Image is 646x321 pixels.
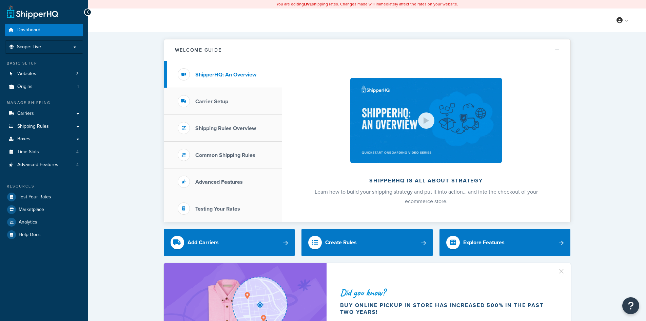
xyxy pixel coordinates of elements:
a: Help Docs [5,229,83,241]
span: Learn how to build your shipping strategy and put it into action… and into the checkout of your e... [315,188,538,205]
span: Advanced Features [17,162,58,168]
a: Origins1 [5,81,83,93]
span: Marketplace [19,207,44,213]
a: Test Your Rates [5,191,83,203]
div: Explore Features [463,238,505,247]
li: Time Slots [5,146,83,158]
h3: Advanced Features [195,179,243,185]
li: Origins [5,81,83,93]
a: Time Slots4 [5,146,83,158]
h3: ShipperHQ: An Overview [195,72,256,78]
div: Basic Setup [5,60,83,66]
span: 3 [76,71,79,77]
b: LIVE [304,1,312,7]
span: Scope: Live [17,44,41,50]
a: Boxes [5,133,83,145]
a: Marketplace [5,203,83,216]
span: Help Docs [19,232,41,238]
a: Explore Features [439,229,571,256]
span: Time Slots [17,149,39,155]
a: Websites3 [5,68,83,80]
a: Analytics [5,216,83,228]
span: Websites [17,71,36,77]
div: Did you know? [340,288,554,297]
div: Manage Shipping [5,100,83,106]
button: Open Resource Center [622,297,639,314]
a: Carriers [5,107,83,120]
button: Welcome Guide [164,39,570,61]
span: Test Your Rates [19,194,51,200]
span: Carriers [17,111,34,117]
div: Resources [5,183,83,189]
li: Advanced Features [5,159,83,171]
h3: Common Shipping Rules [195,152,255,158]
h2: Welcome Guide [175,48,222,53]
span: Shipping Rules [17,124,49,129]
span: Origins [17,84,33,90]
li: Websites [5,68,83,80]
span: 1 [77,84,79,90]
span: Dashboard [17,27,40,33]
a: Create Rules [301,229,433,256]
h3: Carrier Setup [195,99,228,105]
span: 4 [76,162,79,168]
span: Analytics [19,219,37,225]
h3: Testing Your Rates [195,206,240,212]
div: Add Carriers [188,238,219,247]
a: Shipping Rules [5,120,83,133]
h3: Shipping Rules Overview [195,125,256,131]
span: 4 [76,149,79,155]
a: Add Carriers [164,229,295,256]
h2: ShipperHQ is all about strategy [300,178,552,184]
img: ShipperHQ is all about strategy [350,78,502,163]
a: Dashboard [5,24,83,36]
div: Buy online pickup in store has increased 500% in the past two years! [340,302,554,316]
a: Advanced Features4 [5,159,83,171]
div: Create Rules [325,238,357,247]
span: Boxes [17,136,31,142]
